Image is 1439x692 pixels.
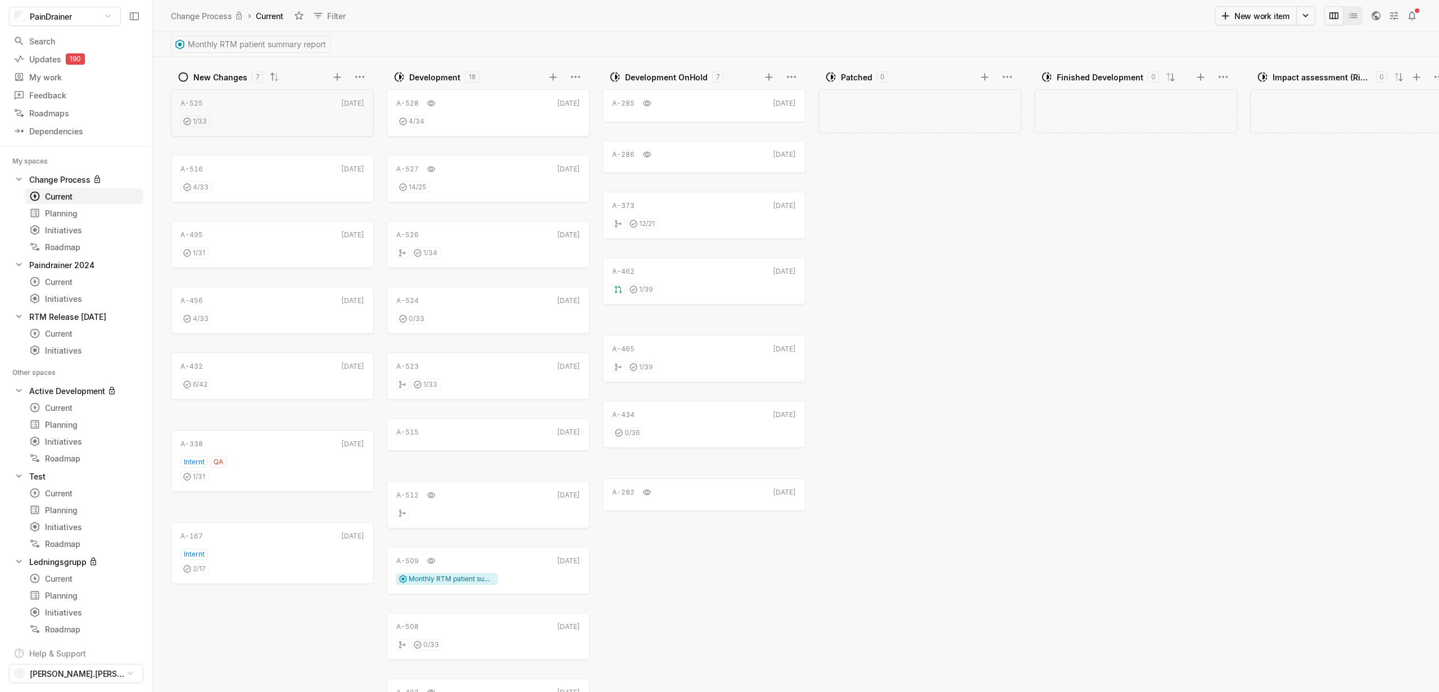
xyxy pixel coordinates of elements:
[387,221,590,268] a: A-526[DATE]1/34
[25,400,143,415] a: Current
[171,349,374,403] div: A-432[DATE]6/42
[877,71,888,83] div: 0
[387,609,590,663] div: A-508[DATE]0/33
[193,379,207,390] span: 6 / 42
[409,182,426,192] span: 14 / 25
[396,490,419,500] div: A-512
[341,531,364,541] div: [DATE]
[603,89,806,122] a: A-285[DATE]
[387,155,590,202] a: A-527[DATE]14/25
[387,478,590,532] div: A-512[DATE]
[171,86,379,692] div: grid
[25,485,143,501] a: Current
[639,284,653,295] span: 1 / 39
[773,410,796,420] div: [DATE]
[188,37,326,52] span: Monthly RTM patient summary report
[9,554,143,569] div: Ledningsgrupp
[25,502,143,518] a: Planning
[612,344,635,354] div: A-465
[193,71,247,83] div: New Changes
[180,230,203,240] div: A-495
[341,230,364,240] div: [DATE]
[603,86,806,125] div: A-285[DATE]
[603,397,806,451] div: A-434[DATE]0/36
[171,352,374,400] a: A-432[DATE]6/42
[29,276,139,288] div: Current
[9,257,143,273] a: Paindrainer 2024
[603,137,806,177] div: A-286[DATE]
[29,241,139,253] div: Roadmap
[29,590,139,601] div: Planning
[423,248,437,258] span: 1 / 34
[9,468,143,484] a: Test
[387,152,590,206] div: A-527[DATE]14/25
[603,141,806,173] a: A-286[DATE]
[1324,6,1363,25] div: board and list toggle
[841,71,872,83] div: Patched
[396,296,419,306] div: A-524
[387,544,590,598] div: A-509[DATE]Monthly RTM patient summary report
[25,571,143,586] a: Current
[13,35,139,47] div: Search
[9,7,121,26] button: PainDrainer
[557,556,580,566] div: [DATE]
[13,125,139,137] div: Dependencies
[639,362,653,372] span: 1 / 39
[171,427,374,495] div: A-338[DATE]InterntQA1/31
[193,248,205,258] span: 1 / 31
[612,150,635,160] div: A-286
[557,490,580,500] div: [DATE]
[387,481,590,528] a: A-512[DATE]
[29,556,87,568] div: Ledningsgrupp
[639,219,655,229] span: 12 / 21
[29,259,94,271] div: Paindrainer 2024
[773,201,796,211] div: [DATE]
[9,309,143,324] a: RTM Release [DATE]
[9,383,143,399] div: Active Development
[180,531,203,541] div: A-167
[557,361,580,372] div: [DATE]
[254,8,286,24] div: Current
[30,668,125,680] span: [PERSON_NAME].[PERSON_NAME]
[625,428,640,438] span: 0 / 36
[29,504,139,516] div: Planning
[29,402,139,414] div: Current
[29,436,139,447] div: Initiatives
[387,415,590,454] div: A-515[DATE]
[423,379,437,390] span: 1 / 33
[29,538,139,550] div: Roadmap
[387,89,590,137] a: A-528[DATE]4/34
[818,86,1026,692] div: grid
[171,522,374,584] a: A-167[DATE]Internt2/17
[409,71,460,83] div: Development
[1034,86,1242,692] div: grid
[29,623,139,635] div: Roadmap
[603,188,806,242] div: A-373[DATE]12/21
[387,86,590,140] div: A-528[DATE]4/34
[9,123,143,139] a: Dependencies
[25,239,143,255] a: Roadmap
[25,519,143,535] a: Initiatives
[25,274,143,290] a: Current
[557,427,580,437] div: [DATE]
[13,71,139,83] div: My work
[308,7,352,25] button: Filter
[180,439,203,449] div: A-338
[773,98,796,108] div: [DATE]
[29,648,86,659] div: Help & Support
[9,105,143,121] a: Roadmaps
[30,11,72,22] span: PainDrainer
[603,192,806,239] a: A-373[DATE]12/21
[387,283,590,337] div: A-524[DATE]0/33
[396,230,419,240] div: A-526
[773,487,796,497] div: [DATE]
[625,71,708,83] div: Development OnHold
[193,314,209,324] span: 4 / 33
[29,293,139,305] div: Initiatives
[171,10,232,22] div: Change Process
[341,296,364,306] div: [DATE]
[557,622,580,632] div: [DATE]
